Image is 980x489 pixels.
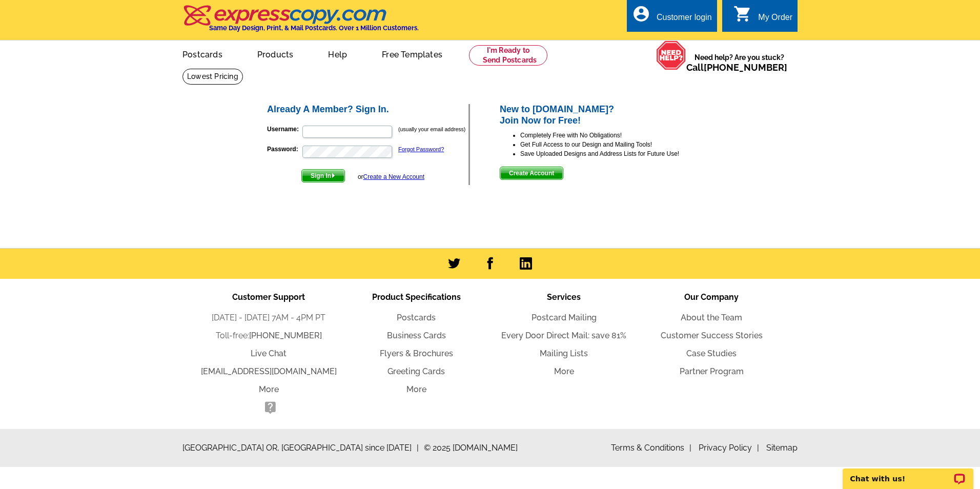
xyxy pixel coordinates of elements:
div: Customer login [657,13,712,27]
span: Product Specifications [372,292,461,302]
a: [PHONE_NUMBER] [704,62,787,73]
label: Username: [267,125,301,134]
a: About the Team [681,313,742,322]
div: or [358,172,424,181]
a: More [554,366,574,376]
a: Flyers & Brochures [380,349,453,358]
label: Password: [267,145,301,154]
span: Create Account [500,167,563,179]
span: [GEOGRAPHIC_DATA] OR, [GEOGRAPHIC_DATA] since [DATE] [182,442,419,454]
a: Products [241,42,310,66]
button: Create Account [500,167,563,180]
a: Postcards [166,42,239,66]
a: Forgot Password? [398,146,444,152]
iframe: LiveChat chat widget [836,457,980,489]
span: Customer Support [232,292,305,302]
li: Toll-free: [195,330,342,342]
a: [PHONE_NUMBER] [249,331,322,340]
small: (usually your email address) [398,126,465,132]
a: Same Day Design, Print, & Mail Postcards. Over 1 Million Customers. [182,12,419,32]
li: Save Uploaded Designs and Address Lists for Future Use! [520,149,714,158]
img: button-next-arrow-white.png [331,173,336,178]
li: Get Full Access to our Design and Mailing Tools! [520,140,714,149]
a: Partner Program [680,366,744,376]
h4: Same Day Design, Print, & Mail Postcards. Over 1 Million Customers. [209,24,419,32]
a: Create a New Account [363,173,424,180]
a: Postcards [397,313,436,322]
a: Terms & Conditions [611,443,691,453]
a: Every Door Direct Mail: save 81% [501,331,626,340]
a: account_circle Customer login [632,11,712,24]
a: Free Templates [365,42,459,66]
h2: New to [DOMAIN_NAME]? Join Now for Free! [500,104,714,126]
a: shopping_cart My Order [733,11,792,24]
a: Mailing Lists [540,349,588,358]
span: Our Company [684,292,739,302]
a: Greeting Cards [387,366,445,376]
a: Case Studies [686,349,737,358]
div: My Order [758,13,792,27]
a: Sitemap [766,443,798,453]
i: shopping_cart [733,5,752,23]
li: Completely Free with No Obligations! [520,131,714,140]
img: help [656,40,686,70]
a: Live Chat [251,349,287,358]
span: Need help? Are you stuck? [686,52,792,73]
a: Business Cards [387,331,446,340]
button: Sign In [301,169,345,182]
li: [DATE] - [DATE] 7AM - 4PM PT [195,312,342,324]
span: Services [547,292,581,302]
a: [EMAIL_ADDRESS][DOMAIN_NAME] [201,366,337,376]
span: Sign In [302,170,344,182]
a: More [259,384,279,394]
a: More [406,384,426,394]
a: Customer Success Stories [661,331,763,340]
a: Help [312,42,363,66]
i: account_circle [632,5,650,23]
span: © 2025 [DOMAIN_NAME] [424,442,518,454]
span: Call [686,62,787,73]
a: Postcard Mailing [532,313,597,322]
h2: Already A Member? Sign In. [267,104,468,115]
a: Privacy Policy [699,443,759,453]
